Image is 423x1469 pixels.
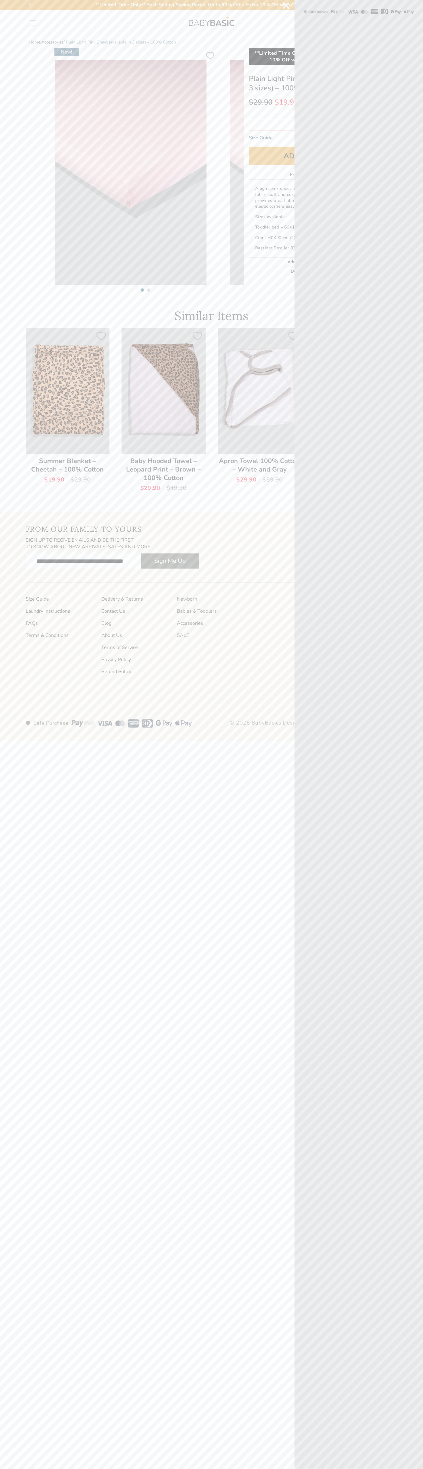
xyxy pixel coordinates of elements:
a: Newborn [177,596,246,602]
bdi: 29.90 [70,475,91,484]
span: New! [54,48,79,56]
span: Sign Me Up [154,553,186,569]
h2: Apron Towel 100% Cotton – White and Gray [218,454,302,474]
img: paypal-logo.png [331,10,345,14]
img: safe-purchase-logo.png [304,10,328,14]
nav: Breadcrumb [29,39,395,45]
li: Page dot 1 [141,288,144,292]
img: mastercard-logo.png [361,10,368,14]
p: © 2025 BabyBasics. Design & Development: . [215,719,398,727]
p: A light pink sheet made from Jersey 100% cotton fabric, soft and cozy. High quality sheet that pr... [255,186,363,209]
bdi: 29.90 [140,484,161,492]
span: $ [249,97,253,107]
a: Baby Hooded Towel – Leopard Print – Brown – 100% Cotton [122,328,206,491]
button: Previous [26,0,35,9]
span: $ [262,475,266,484]
h2: Summer Blanket – Cheetah – 100% Cotton [26,454,110,474]
bdi: 29.90 [249,97,273,107]
img: Plain Light Pink Sheet (available in 3 sizes) - 100% Cotton [189,17,234,26]
a: Privacy Policy [101,657,171,663]
a: Home [29,39,40,45]
a: Blog [101,620,171,626]
bdi: 19.90 [275,97,298,107]
a: Terms of Service [101,644,171,650]
button: Sign Me Up [141,553,199,569]
span: $ [140,484,144,492]
a: Refund Policy [101,669,171,675]
img: visa-logo.png [347,10,358,14]
span: $ [236,475,240,484]
button: Add to cart [249,147,369,165]
img: Plain Light Pink Sheet (available in 3 sizes) - 100% Cotton [55,60,207,285]
h2: Baby Hooded Towel – Leopard Print – Brown – 100% Cotton [122,454,206,482]
span: $ [167,484,170,492]
bdi: 29.90 [236,475,256,484]
a: Accessories [177,620,246,626]
p: Bassinet Stroller 33X75 cm (13 X 29 inch) [255,245,363,251]
a: FAQs [26,620,95,626]
h3: Safe Purchase [33,720,68,726]
a: Accessories [41,39,63,45]
a: Delivery & Returns [249,267,369,276]
p: Crib – 60X90 cm (23 X 35 inch) [255,235,363,241]
a: About Us [101,632,171,638]
a: Laundry Instructions [26,608,95,614]
a: Product Description [249,170,369,180]
p: Toddler bed – 66X128 cm (25 X 50 inch) [255,224,363,230]
img: Plain Light Pink Sheet (available in 3 sizes) - 100% Cotton [230,60,382,285]
img: Baby Hooded Towel – Leopard Print - Brown - 100% Cotton [122,328,206,453]
h2: From Our Family To Yours [26,524,199,534]
span: $ [275,97,279,107]
p: **Limited Time Only** Up to 50% Off + Extra 10% Off with Coupon: "NOW10" [252,50,366,63]
a: Size Guide [26,596,95,602]
a: SALE [177,632,246,638]
span: Similar Items [174,309,249,323]
li: Page dot 2 [147,288,150,292]
a: Delivery & Returns [101,596,171,602]
a: Contact Us [101,608,171,614]
a: Terms & Conditions [26,632,95,638]
span: **Limited Time Only** Best-Selling Saving Packs! Up to 50% Off + Extra 10% Off with Coupon: "NOW1... [95,2,340,8]
a: Babies & Toddlers [177,608,246,614]
p: Sizes available: [255,214,363,220]
bdi: 49.90 [167,484,187,492]
h3: Sign Up to recive emails and be the first to know about new arrivals, sales and more [26,537,199,550]
h1: Plain Light Pink Sheet (available in 3 sizes) – 100% Cotton [249,74,369,93]
a: Additional information [249,258,369,267]
bdi: 19.90 [44,475,64,484]
img: Apron Towel 100% Cotton - White and Gray [218,328,302,453]
span: $ [44,475,48,484]
span: Size Guide [249,135,273,141]
a: Summer Blanket – Cheetah – 100% Cotton [26,328,110,482]
a: Apron Towel 100% Cotton – White and Gray [218,328,302,482]
bdi: 59.90 [262,475,283,484]
img: Summer Blanket - Cheetah - 100% Cotton [26,328,110,453]
span: $ [70,475,74,484]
